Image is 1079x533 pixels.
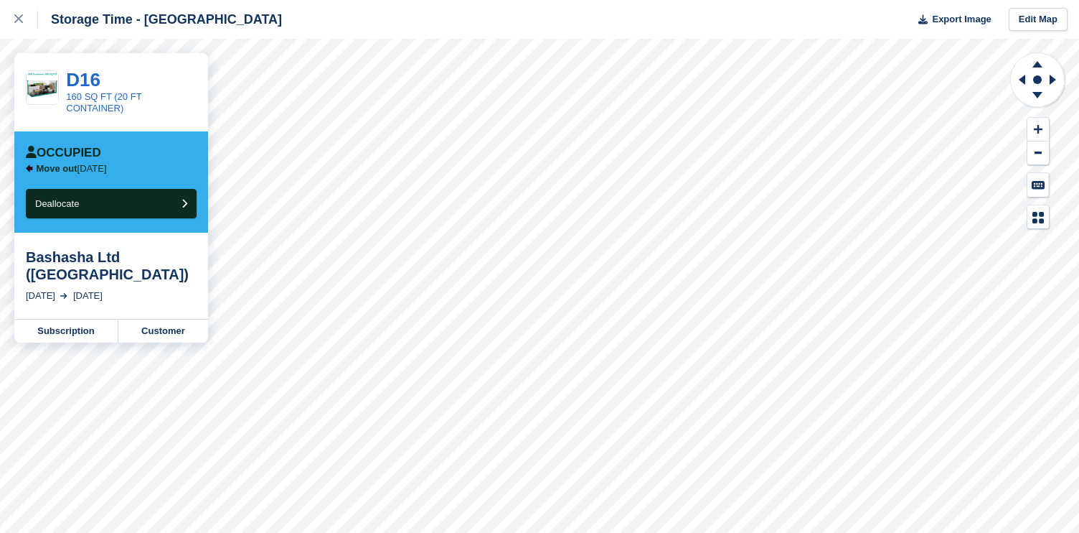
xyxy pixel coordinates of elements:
div: [DATE] [26,289,55,303]
img: arrow-right-light-icn-cde0832a797a2874e46488d9cf13f60e5c3a73dbe684e267c42b8395dfbc2abf.svg [60,293,67,299]
button: Deallocate [26,189,197,218]
span: Deallocate [35,198,79,209]
button: Map Legend [1027,205,1049,229]
button: Export Image [910,8,991,32]
span: Move out [37,163,77,174]
div: Occupied [26,146,101,160]
a: Edit Map [1009,8,1068,32]
img: 10ft%20Container%20(80%20SQ%20FT)%20(1).jpg [27,72,58,103]
span: Export Image [932,12,991,27]
img: arrow-left-icn-90495f2de72eb5bd0bd1c3c35deca35cc13f817d75bef06ecd7c0b315636ce7e.svg [26,164,33,172]
a: D16 [66,69,100,91]
button: Keyboard Shortcuts [1027,173,1049,197]
div: [DATE] [73,289,103,303]
a: Customer [118,320,208,343]
p: [DATE] [37,163,107,175]
button: Zoom Out [1027,142,1049,165]
button: Zoom In [1027,118,1049,142]
div: Bashasha Ltd ([GEOGRAPHIC_DATA]) [26,249,197,283]
a: Subscription [14,320,118,343]
a: 160 SQ FT (20 FT CONTAINER) [66,91,141,113]
div: Storage Time - [GEOGRAPHIC_DATA] [38,11,282,28]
